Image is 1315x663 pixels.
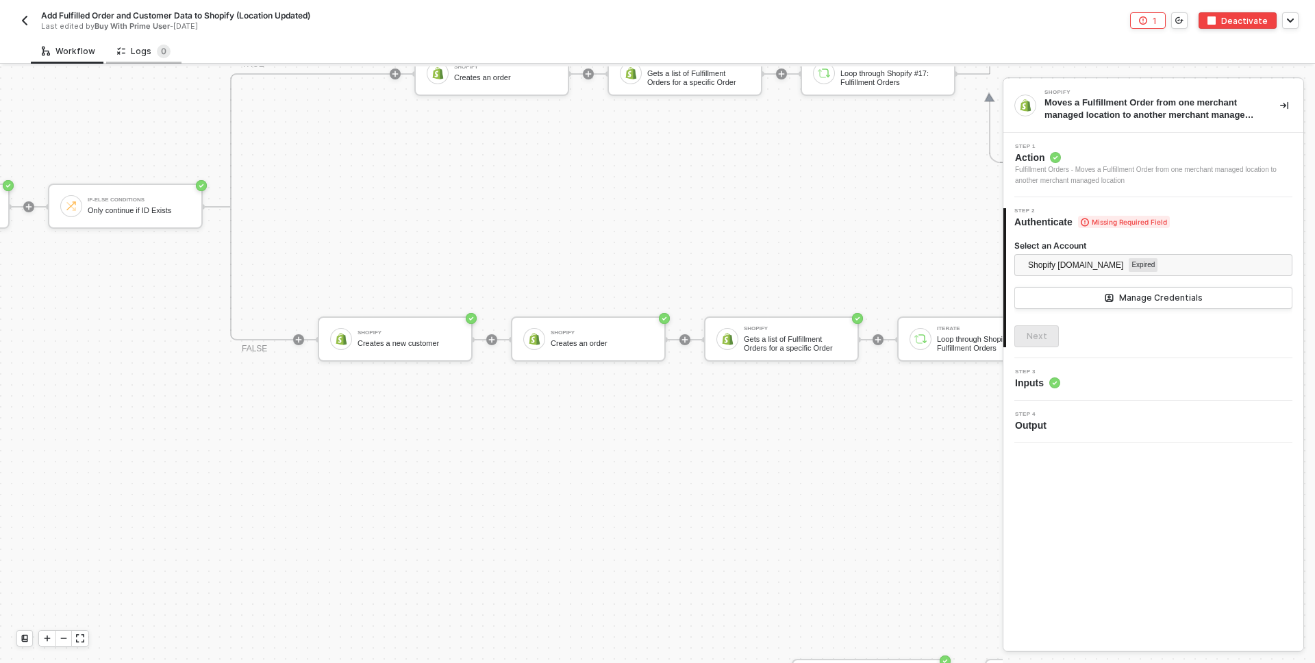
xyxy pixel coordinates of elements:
[721,333,734,345] img: icon
[1078,216,1170,228] span: Missing Required Field
[43,634,51,642] span: icon-play
[914,333,927,345] img: icon
[76,634,84,642] span: icon-expand
[1014,287,1292,309] button: Manage Credentials
[295,336,303,344] span: icon-play
[41,10,310,21] span: Add Fulfilled Order and Customer Data to Shopify (Location Updated)
[937,326,1040,331] div: Iterate
[874,336,882,344] span: icon-play
[625,67,637,79] img: icon
[744,335,847,352] div: Gets a list of Fulfillment Orders for a specific Order
[1015,144,1292,149] span: Step 1
[1221,15,1268,27] div: Deactivate
[1028,255,1123,275] span: Shopify [DOMAIN_NAME]
[65,200,77,212] img: icon
[1015,418,1052,432] span: Output
[551,330,653,336] div: Shopify
[466,313,477,324] span: icon-success-page
[1014,240,1292,251] label: Select an Account
[1139,16,1147,25] span: icon-error-page
[157,45,171,58] sup: 0
[431,67,444,79] img: icon
[1015,412,1052,417] span: Step 4
[358,339,460,348] div: Creates a new customer
[41,21,626,32] div: Last edited by - [DATE]
[852,313,863,324] span: icon-success-page
[88,206,190,215] div: Only continue if ID Exists
[777,70,786,78] span: icon-play
[818,67,830,79] img: icon
[117,45,171,58] div: Logs
[16,12,33,29] button: back
[1014,208,1170,214] span: Step 2
[551,339,653,348] div: Creates an order
[242,342,267,355] div: FALSE
[1175,16,1183,25] span: icon-versioning
[1015,376,1060,390] span: Inputs
[1015,151,1292,164] span: Action
[1044,90,1250,95] div: Shopify
[1003,369,1303,390] div: Step 3Inputs
[681,336,689,344] span: icon-play
[584,70,592,78] span: icon-play
[647,69,750,86] div: Gets a list of Fulfillment Orders for a specific Order
[937,335,1040,352] div: Loop through Shopify #20: Fulfillment Orders
[196,180,207,191] span: icon-success-page
[95,21,170,31] span: Buy With Prime User
[335,333,347,345] img: icon
[1130,12,1166,29] button: 1
[60,634,68,642] span: icon-minus
[1207,16,1216,25] img: deactivate
[1153,15,1157,27] div: 1
[659,313,670,324] span: icon-success-page
[42,46,95,57] div: Workflow
[1003,144,1303,186] div: Step 1Action Fulfillment Orders - Moves a Fulfillment Order from one merchant managed location to...
[88,197,190,203] div: If-Else Conditions
[1129,258,1157,272] span: Expired
[391,70,399,78] span: icon-play
[1003,208,1303,347] div: Step 2Authenticate Missing Required FieldSelect an AccountShopify [DOMAIN_NAME] ExpiredManage Cre...
[840,69,943,86] div: Loop through Shopify #17: Fulfillment Orders
[1014,325,1059,347] button: Next
[488,336,496,344] span: icon-play
[1015,369,1060,375] span: Step 3
[1199,12,1277,29] button: deactivateDeactivate
[528,333,540,345] img: icon
[358,330,460,336] div: Shopify
[454,64,557,70] div: Shopify
[1019,99,1031,112] img: integration-icon
[19,15,30,26] img: back
[744,326,847,331] div: Shopify
[1280,101,1288,110] span: icon-collapse-right
[1014,215,1170,229] span: Authenticate
[1015,164,1292,186] div: Fulfillment Orders - Moves a Fulfillment Order from one merchant managed location to another merc...
[25,203,33,211] span: icon-play
[1119,292,1203,303] div: Manage Credentials
[1105,294,1114,302] span: icon-manage-credentials
[454,73,557,82] div: Creates an order
[1044,97,1258,121] div: Moves a Fulfillment Order from one merchant managed location to another merchant managed location
[3,180,14,191] span: icon-success-page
